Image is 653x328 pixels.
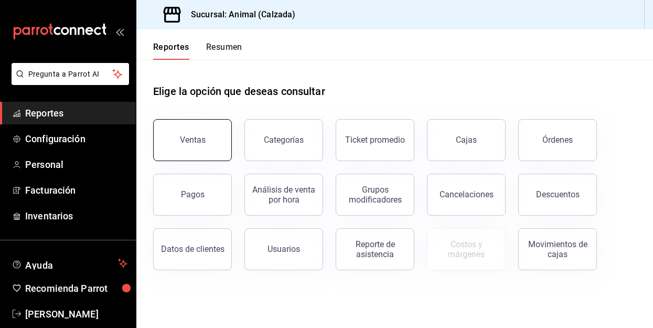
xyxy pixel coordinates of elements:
[536,189,580,199] div: Descuentos
[525,239,590,259] div: Movimientos de cajas
[180,135,206,145] div: Ventas
[25,157,127,172] span: Personal
[440,189,494,199] div: Cancelaciones
[342,185,408,205] div: Grupos modificadores
[456,135,477,145] div: Cajas
[25,132,127,146] span: Configuración
[518,228,597,270] button: Movimientos de cajas
[345,135,405,145] div: Ticket promedio
[12,63,129,85] button: Pregunta a Parrot AI
[25,106,127,120] span: Reportes
[7,76,129,87] a: Pregunta a Parrot AI
[153,119,232,161] button: Ventas
[115,27,124,36] button: open_drawer_menu
[153,174,232,216] button: Pagos
[244,174,323,216] button: Análisis de venta por hora
[244,228,323,270] button: Usuarios
[153,42,242,60] div: navigation tabs
[336,119,414,161] button: Ticket promedio
[25,209,127,223] span: Inventarios
[153,83,325,99] h1: Elige la opción que deseas consultar
[336,174,414,216] button: Grupos modificadores
[251,185,316,205] div: Análisis de venta por hora
[183,8,295,21] h3: Sucursal: Animal (Calzada)
[153,42,189,60] button: Reportes
[161,244,224,254] div: Datos de clientes
[518,119,597,161] button: Órdenes
[518,174,597,216] button: Descuentos
[542,135,573,145] div: Órdenes
[336,228,414,270] button: Reporte de asistencia
[153,228,232,270] button: Datos de clientes
[28,69,113,80] span: Pregunta a Parrot AI
[25,307,127,321] span: [PERSON_NAME]
[244,119,323,161] button: Categorías
[25,281,127,295] span: Recomienda Parrot
[25,183,127,197] span: Facturación
[25,257,114,270] span: Ayuda
[427,228,506,270] button: Contrata inventarios para ver este reporte
[267,244,300,254] div: Usuarios
[427,174,506,216] button: Cancelaciones
[434,239,499,259] div: Costos y márgenes
[427,119,506,161] button: Cajas
[342,239,408,259] div: Reporte de asistencia
[264,135,304,145] div: Categorías
[181,189,205,199] div: Pagos
[206,42,242,60] button: Resumen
